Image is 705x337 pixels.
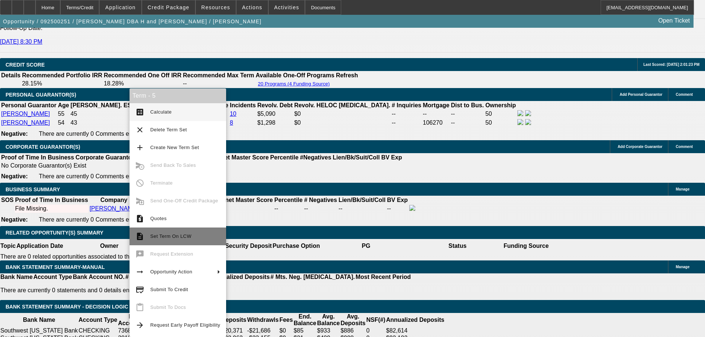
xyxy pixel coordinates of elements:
[274,205,302,212] div: --
[293,313,316,327] th: End. Balance
[423,110,450,118] td: --
[39,173,196,179] span: There are currently 0 Comments entered on this opportunity
[33,273,73,281] th: Account Type
[182,72,255,79] th: Recommended Max Term
[620,92,662,97] span: Add Personal Guarantor
[78,327,118,334] td: CHECKING
[21,80,103,87] td: 28.15%
[255,72,335,79] th: Available One-Off Programs
[70,119,135,127] td: 43
[294,102,390,108] b: Revolv. HELOC [MEDICAL_DATA].
[201,4,230,10] span: Resources
[525,119,531,125] img: linkedin-icon.png
[517,110,523,116] img: facebook-icon.png
[15,205,88,212] div: File Missing.
[643,63,699,67] span: Last Scored: [DATE] 2:01:23 PM
[412,239,503,253] th: Status
[230,119,233,126] a: 8
[221,327,247,334] td: $20,371
[64,239,155,253] th: Owner
[676,265,689,269] span: Manage
[150,322,220,328] span: Request Early Payoff Eligibility
[423,119,450,127] td: 106270
[118,313,154,327] th: Bank Account NO.
[409,205,415,211] img: facebook-icon.png
[125,273,161,281] th: # Of Periods
[485,119,516,127] td: 50
[274,4,299,10] span: Activities
[655,14,693,27] a: Open Ticket
[317,327,340,334] td: $933
[1,162,405,169] td: No Corporate Guarantor(s) Exist
[256,81,332,87] button: 20 Programs (4 Funding Source)
[272,239,320,253] th: Purchase Option
[142,0,195,14] button: Credit Package
[257,102,293,108] b: Revolv. Debt
[386,327,444,334] div: $82,614
[485,102,516,108] b: Ownership
[135,125,144,134] mat-icon: clear
[57,110,69,118] td: 55
[6,304,128,310] span: Bank Statement Summary - Decision Logic
[525,110,531,116] img: linkedin-icon.png
[247,313,279,327] th: Withdrawls
[676,145,693,149] span: Comment
[294,110,391,118] td: $0
[270,154,298,161] b: Percentile
[135,143,144,152] mat-icon: add
[78,313,118,327] th: Account Type
[6,92,76,98] span: PERSONAL GUARANTOR(S)
[118,327,154,334] td: 7368
[366,313,386,327] th: NSF(#)
[366,327,386,334] td: 0
[58,102,69,108] b: Age
[39,216,196,223] span: There are currently 0 Comments entered on this opportunity
[338,205,386,213] td: --
[221,313,247,327] th: Deposits
[1,154,74,161] th: Proof of Time In Business
[100,0,141,14] button: Application
[225,239,272,253] th: Security Deposit
[1,216,28,223] b: Negative:
[247,327,279,334] td: -$21,686
[274,197,302,203] b: Percentile
[451,102,484,108] b: Dist to Bus.
[503,239,549,253] th: Funding Source
[150,233,191,239] span: Set Term On LCW
[16,239,63,253] th: Application Date
[150,127,187,132] span: Delete Term Set
[90,205,138,212] a: [PERSON_NAME]
[100,197,127,203] b: Company
[355,273,411,281] th: Most Recent Period
[304,205,337,212] div: --
[135,321,144,330] mat-icon: arrow_forward
[236,0,268,14] button: Actions
[211,273,270,281] th: Annualized Deposits
[391,119,422,127] td: --
[279,313,293,327] th: Fees
[392,102,421,108] b: # Inquiries
[676,187,689,191] span: Manage
[6,144,80,150] span: CORPORATE GUARANTOR(S)
[340,313,366,327] th: Avg. Deposits
[73,273,125,281] th: Bank Account NO.
[150,287,188,292] span: Submit To Credit
[105,4,135,10] span: Application
[293,327,316,334] td: $85
[304,197,337,203] b: # Negatives
[6,230,103,236] span: RELATED OPPORTUNITY(S) SUMMARY
[135,108,144,117] mat-icon: calculate
[21,72,103,79] th: Recommended Portfolio IRR
[0,287,411,294] p: There are currently 0 statements and 0 details entered on this opportunity
[339,197,386,203] b: Lien/Bk/Suit/Coll
[423,102,450,108] b: Mortgage
[1,102,56,108] b: Personal Guarantor
[196,0,236,14] button: Resources
[6,62,45,68] span: CREDIT SCORE
[676,92,693,97] span: Comment
[206,102,228,108] b: Vantage
[381,154,402,161] b: BV Exp
[215,205,273,212] div: --
[618,145,662,149] span: Add Corporate Guarantor
[182,80,255,87] td: --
